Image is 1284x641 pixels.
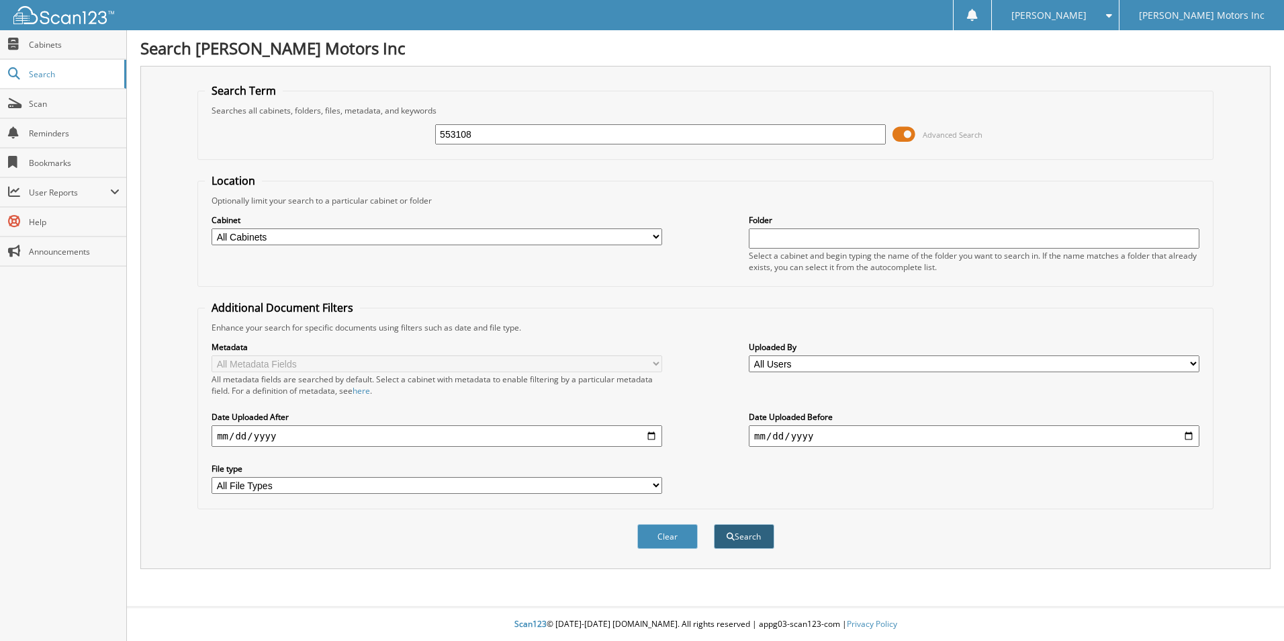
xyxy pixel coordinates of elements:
[749,341,1199,353] label: Uploaded By
[205,195,1206,206] div: Optionally limit your search to a particular cabinet or folder
[29,128,120,139] span: Reminders
[749,250,1199,273] div: Select a cabinet and begin typing the name of the folder you want to search in. If the name match...
[205,322,1206,333] div: Enhance your search for specific documents using filters such as date and file type.
[749,425,1199,447] input: end
[29,216,120,228] span: Help
[212,411,662,423] label: Date Uploaded After
[1139,11,1265,19] span: [PERSON_NAME] Motors Inc
[749,411,1199,423] label: Date Uploaded Before
[13,6,114,24] img: scan123-logo-white.svg
[205,173,262,188] legend: Location
[127,608,1284,641] div: © [DATE]-[DATE] [DOMAIN_NAME]. All rights reserved | appg03-scan123-com |
[212,374,662,396] div: All metadata fields are searched by default. Select a cabinet with metadata to enable filtering b...
[749,214,1199,226] label: Folder
[29,187,110,198] span: User Reports
[29,157,120,169] span: Bookmarks
[923,130,982,140] span: Advanced Search
[140,37,1271,59] h1: Search [PERSON_NAME] Motors Inc
[714,524,774,549] button: Search
[847,618,897,630] a: Privacy Policy
[212,463,662,474] label: File type
[1011,11,1087,19] span: [PERSON_NAME]
[29,98,120,110] span: Scan
[353,385,370,396] a: here
[212,214,662,226] label: Cabinet
[29,69,118,80] span: Search
[1217,576,1284,641] iframe: Chat Widget
[29,39,120,50] span: Cabinets
[212,425,662,447] input: start
[29,246,120,257] span: Announcements
[514,618,547,630] span: Scan123
[637,524,698,549] button: Clear
[205,300,360,315] legend: Additional Document Filters
[205,105,1206,116] div: Searches all cabinets, folders, files, metadata, and keywords
[212,341,662,353] label: Metadata
[205,83,283,98] legend: Search Term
